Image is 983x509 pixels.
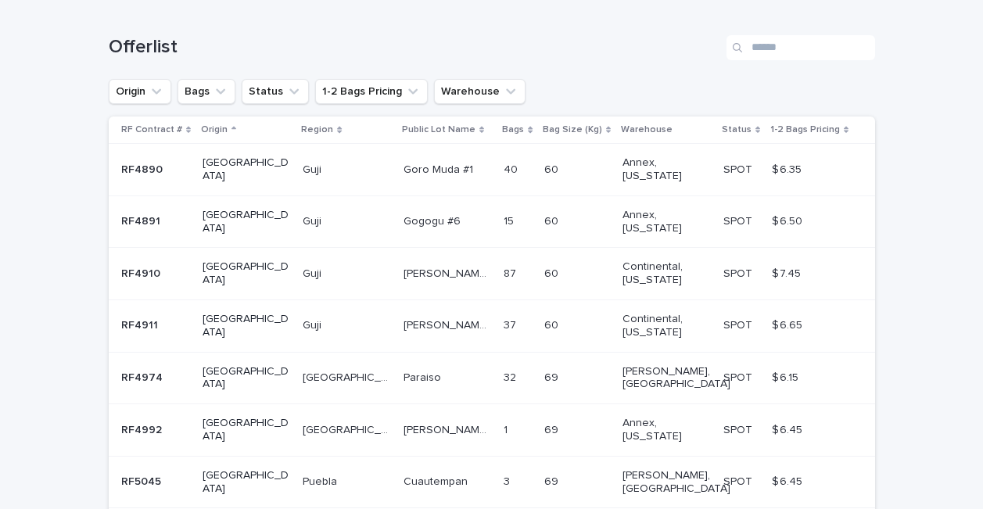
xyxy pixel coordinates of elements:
p: Puebla [303,472,340,489]
p: $ 6.45 [772,472,805,489]
p: [GEOGRAPHIC_DATA] [203,260,289,287]
button: 1-2 Bags Pricing [315,79,428,104]
p: Cuautempan [404,472,471,489]
h1: Offerlist [109,36,720,59]
p: $ 6.50 [772,212,805,228]
p: RF4891 [121,212,163,228]
p: 3 [504,472,513,489]
p: [GEOGRAPHIC_DATA] [203,417,289,443]
p: 40 [504,160,521,177]
p: 69 [544,472,561,489]
p: $ 7.45 [772,264,804,281]
p: [GEOGRAPHIC_DATA] [203,156,289,183]
tr: RF4911RF4911 [GEOGRAPHIC_DATA]GujiGuji [PERSON_NAME] Harsu [PERSON_NAME] lot #3 Natural[PERSON_NA... [109,299,875,352]
p: Uraga Harsu Haro lot #3 Natural [404,316,493,332]
button: Status [242,79,309,104]
p: Origin [201,121,228,138]
p: SPOT [723,264,755,281]
p: 1 [504,421,511,437]
p: Warehouse [621,121,673,138]
p: RF5045 [121,472,164,489]
p: $ 6.15 [772,368,802,385]
p: Bags [502,121,524,138]
p: RF4910 [121,264,163,281]
p: RF4974 [121,368,166,385]
p: Jose Juarez Alonso [404,421,493,437]
p: SPOT [723,421,755,437]
p: [GEOGRAPHIC_DATA] [303,368,393,385]
p: $ 6.65 [772,316,805,332]
p: Public Lot Name [402,121,475,138]
p: SPOT [723,160,755,177]
p: 69 [544,421,561,437]
p: Bag Size (Kg) [543,121,602,138]
p: 87 [504,264,519,281]
p: $ 6.45 [772,421,805,437]
tr: RF4974RF4974 [GEOGRAPHIC_DATA][GEOGRAPHIC_DATA][GEOGRAPHIC_DATA] ParaisoParaiso 3232 6969 [PERSON... [109,352,875,404]
p: [GEOGRAPHIC_DATA] [303,421,393,437]
p: RF4890 [121,160,166,177]
p: 60 [544,160,561,177]
p: [GEOGRAPHIC_DATA] [203,365,289,392]
p: RF Contract # [121,121,182,138]
p: SPOT [723,368,755,385]
p: $ 6.35 [772,160,805,177]
p: Guji [303,212,325,228]
tr: RF4910RF4910 [GEOGRAPHIC_DATA]GujiGuji [PERSON_NAME] Muda lot #1 Natural[PERSON_NAME] Muda lot #1... [109,248,875,300]
button: Bags [178,79,235,104]
p: 69 [544,368,561,385]
p: Guji [303,264,325,281]
p: 37 [504,316,519,332]
p: RF4911 [121,316,161,332]
p: [GEOGRAPHIC_DATA] [203,469,289,496]
p: 60 [544,212,561,228]
tr: RF4890RF4890 [GEOGRAPHIC_DATA]GujiGuji Goro Muda #1Goro Muda #1 4040 6060 Annex, [US_STATE] SPOTS... [109,144,875,196]
p: 32 [504,368,519,385]
p: SPOT [723,316,755,332]
p: Goro Muda #1 [404,160,476,177]
p: 60 [544,264,561,281]
p: 15 [504,212,517,228]
p: RF4992 [121,421,165,437]
p: Gogogu #6 [404,212,464,228]
p: SPOT [723,212,755,228]
p: 1-2 Bags Pricing [770,121,840,138]
tr: RF5045RF5045 [GEOGRAPHIC_DATA]PueblaPuebla CuautempanCuautempan 33 6969 [PERSON_NAME], [GEOGRAPHI... [109,456,875,508]
p: Status [722,121,752,138]
p: Region [301,121,333,138]
button: Warehouse [434,79,526,104]
p: Paraiso [404,368,444,385]
input: Search [726,35,875,60]
p: [GEOGRAPHIC_DATA] [203,209,289,235]
button: Origin [109,79,171,104]
tr: RF4992RF4992 [GEOGRAPHIC_DATA][GEOGRAPHIC_DATA][GEOGRAPHIC_DATA] [PERSON_NAME] [PERSON_NAME][PERS... [109,404,875,457]
p: Uraga Goro Muda lot #1 Natural [404,264,493,281]
tr: RF4891RF4891 [GEOGRAPHIC_DATA]GujiGuji Gogogu #6Gogogu #6 1515 6060 Annex, [US_STATE] SPOTSPOT $ ... [109,195,875,248]
p: [GEOGRAPHIC_DATA] [203,313,289,339]
p: Guji [303,316,325,332]
p: SPOT [723,472,755,489]
p: 60 [544,316,561,332]
p: Guji [303,160,325,177]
